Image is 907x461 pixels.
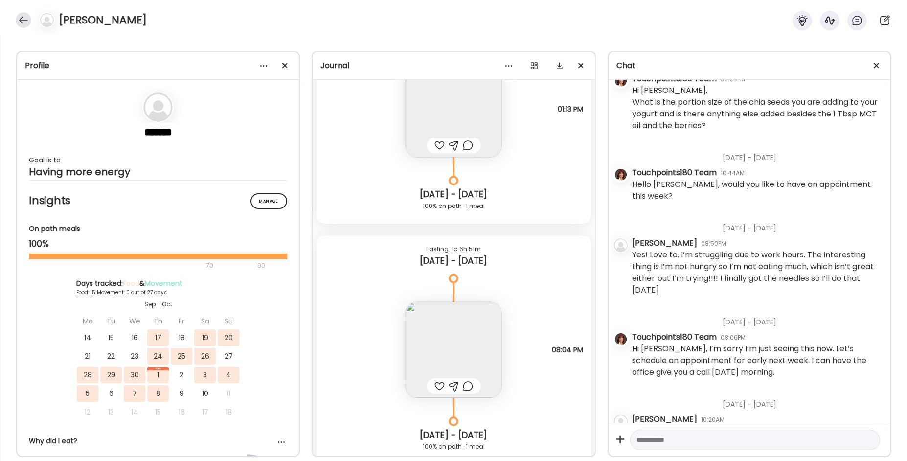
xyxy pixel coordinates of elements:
[124,313,145,329] div: We
[194,348,216,365] div: 26
[632,249,883,296] div: Yes! Love to. I’m struggling due to work hours. The interesting thing is I’m not hungry so I’m no...
[100,348,122,365] div: 22
[124,404,145,420] div: 14
[171,313,192,329] div: Fr
[147,367,169,383] div: 1
[324,429,583,441] div: [DATE] - [DATE]
[614,74,628,88] img: avatars%2FVgMyOcVd4Yg9hlzjorsLrseI4Hn1
[124,367,145,383] div: 30
[76,278,240,289] div: Days tracked: &
[721,333,746,342] div: 08:06PM
[77,404,98,420] div: 12
[29,260,254,272] div: 70
[194,367,216,383] div: 3
[143,92,173,122] img: bg-avatar-default.svg
[324,255,583,267] div: [DATE] - [DATE]
[171,404,192,420] div: 16
[320,60,587,71] div: Journal
[100,404,122,420] div: 13
[632,167,717,179] div: Touchpoints180 Team
[147,348,169,365] div: 24
[406,302,501,398] img: images%2FRQmUsG4fvegK5IDMMpv7FqpLg4K2%2FjNRkHAu0DEtBPrQJVKEZ%2FlhgvPMoadHNW0c2ft9DF_240
[171,367,192,383] div: 2
[29,224,287,234] div: On path meals
[171,348,192,365] div: 25
[632,179,883,202] div: Hello [PERSON_NAME], would you like to have an appointment this week?
[123,278,139,288] span: Food
[29,436,287,446] div: Why did I eat?
[218,367,239,383] div: 4
[171,385,192,402] div: 9
[76,289,240,296] div: Food: 15 Movement: 0 out of 27 days
[145,278,182,288] span: Movement
[194,404,216,420] div: 17
[171,329,192,346] div: 18
[25,60,291,71] div: Profile
[406,61,501,157] img: images%2FRQmUsG4fvegK5IDMMpv7FqpLg4K2%2FD0a1LhE0PKTMM6L3YHgy%2FzcBGY2rUBsBVzl9ycgoh_240
[218,385,239,402] div: 11
[194,385,216,402] div: 10
[632,211,883,237] div: [DATE] - [DATE]
[29,193,287,208] h2: Insights
[632,237,697,249] div: [PERSON_NAME]
[218,348,239,365] div: 27
[552,346,583,354] span: 08:04 PM
[77,329,98,346] div: 14
[29,238,287,250] div: 100%
[632,141,883,167] div: [DATE] - [DATE]
[194,313,216,329] div: Sa
[100,367,122,383] div: 29
[558,105,583,114] span: 01:13 PM
[100,313,122,329] div: Tu
[218,329,239,346] div: 20
[76,300,240,309] div: Sep - Oct
[124,348,145,365] div: 23
[614,168,628,182] img: avatars%2FVgMyOcVd4Yg9hlzjorsLrseI4Hn1
[29,166,287,178] div: Having more energy
[250,193,287,209] div: Manage
[632,85,883,132] div: Hi [PERSON_NAME], What is the portion size of the chia seeds you are adding to your yogurt and is...
[77,385,98,402] div: 5
[256,260,266,272] div: 90
[632,343,883,378] div: Hi [PERSON_NAME], I’m sorry I’m just seeing this now. Let’s schedule an appointment for early nex...
[614,238,628,252] img: bg-avatar-default.svg
[614,332,628,346] img: avatars%2FVgMyOcVd4Yg9hlzjorsLrseI4Hn1
[147,367,169,370] div: Oct
[194,329,216,346] div: 19
[721,169,745,178] div: 10:44AM
[616,60,883,71] div: Chat
[324,441,583,453] div: 100% on path · 1 meal
[701,415,725,424] div: 10:20AM
[614,415,628,428] img: bg-avatar-default.svg
[324,200,583,212] div: 100% on path · 1 meal
[59,12,147,28] h4: [PERSON_NAME]
[147,313,169,329] div: Th
[77,367,98,383] div: 28
[124,329,145,346] div: 16
[29,154,287,166] div: Goal is to
[100,385,122,402] div: 6
[701,239,726,248] div: 08:50PM
[147,329,169,346] div: 17
[632,305,883,331] div: [DATE] - [DATE]
[147,404,169,420] div: 15
[632,414,697,425] div: [PERSON_NAME]
[632,388,883,414] div: [DATE] - [DATE]
[124,385,145,402] div: 7
[40,13,54,27] img: bg-avatar-default.svg
[77,348,98,365] div: 21
[218,404,239,420] div: 18
[77,313,98,329] div: Mo
[100,329,122,346] div: 15
[218,313,239,329] div: Su
[632,331,717,343] div: Touchpoints180 Team
[324,188,583,200] div: [DATE] - [DATE]
[324,243,583,255] div: Fasting: 1d 6h 51m
[147,385,169,402] div: 8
